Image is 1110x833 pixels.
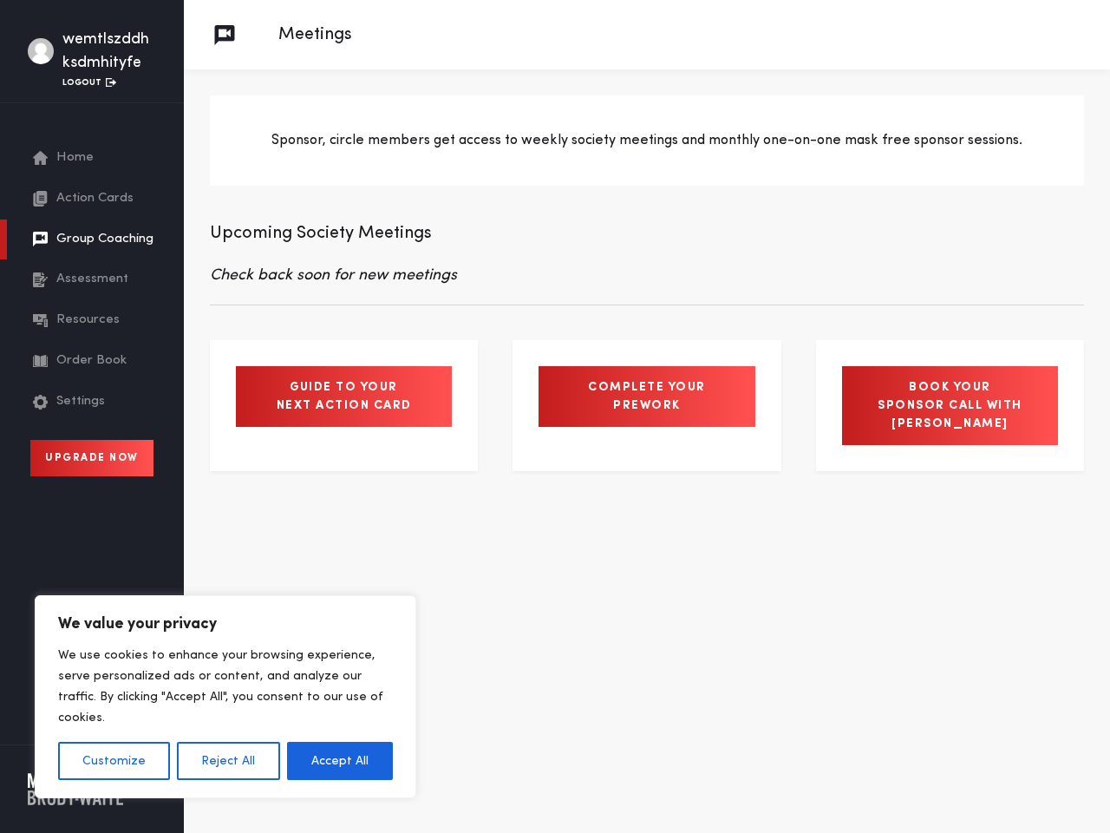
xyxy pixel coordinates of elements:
div: We value your privacy [35,595,416,798]
a: Assessment [33,259,158,300]
a: Book your Sponsor call with [PERSON_NAME] [842,366,1058,445]
p: Upcoming Society Meetings [210,220,1084,246]
em: Check back soon for new meetings [210,267,457,283]
button: Accept All [287,742,393,780]
p: We value your privacy [58,613,393,634]
span: Order Book [56,351,127,371]
p: We use cookies to enhance your browsing experience, serve personalized ads or content, and analyz... [58,645,393,728]
span: Group Coaching [56,230,153,250]
button: Customize [58,742,170,780]
p: Sponsor, circle members get access to weekly society meetings and monthly one-on-one mask free sp... [245,130,1049,151]
a: Group Coaching [33,220,158,260]
a: Order Book [33,341,158,382]
a: Resources [33,300,158,341]
button: Reject All [177,742,279,780]
a: Guide to your next Action Card [236,366,452,427]
a: Settings [33,382,158,423]
a: Action Cards [33,179,158,220]
span: Settings [56,392,105,412]
p: Meetings [261,22,352,48]
div: wemtlszddh ksdmhityfe [62,28,156,75]
span: Home [56,148,94,168]
span: Assessment [56,270,128,290]
span: Action Cards [56,189,134,209]
a: Complete your Prework [539,366,754,427]
a: Logout [62,78,116,87]
a: Upgrade Now [30,440,153,476]
span: Resources [56,311,120,331]
a: Home [33,138,158,179]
